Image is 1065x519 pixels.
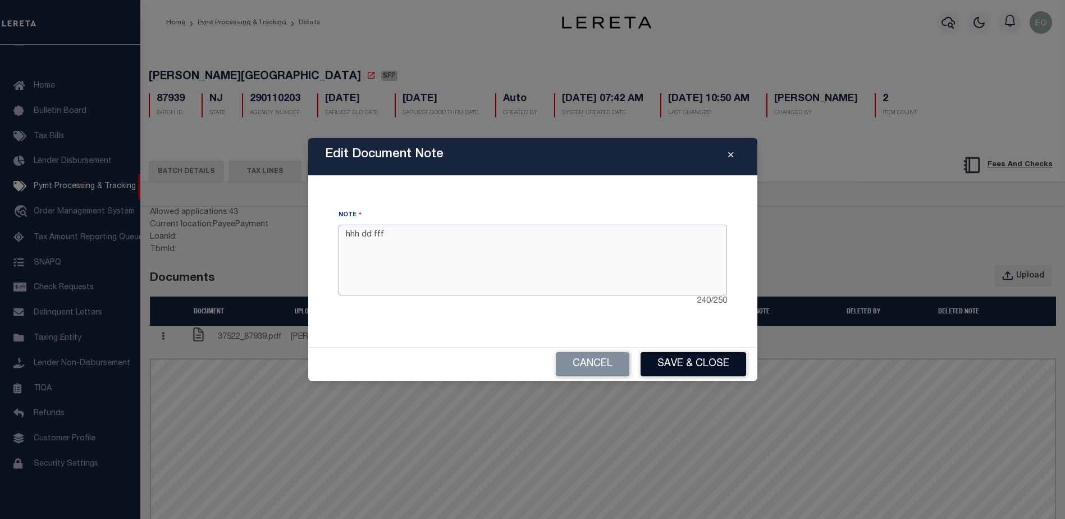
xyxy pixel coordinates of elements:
button: Cancel [556,352,629,376]
label: Note [339,210,362,220]
button: Close [721,150,741,163]
button: Save & Close [641,352,746,376]
h5: Edit Document Note [325,147,444,162]
textarea: hhh dd fff [339,225,727,295]
div: 240 / 250 [339,295,727,308]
